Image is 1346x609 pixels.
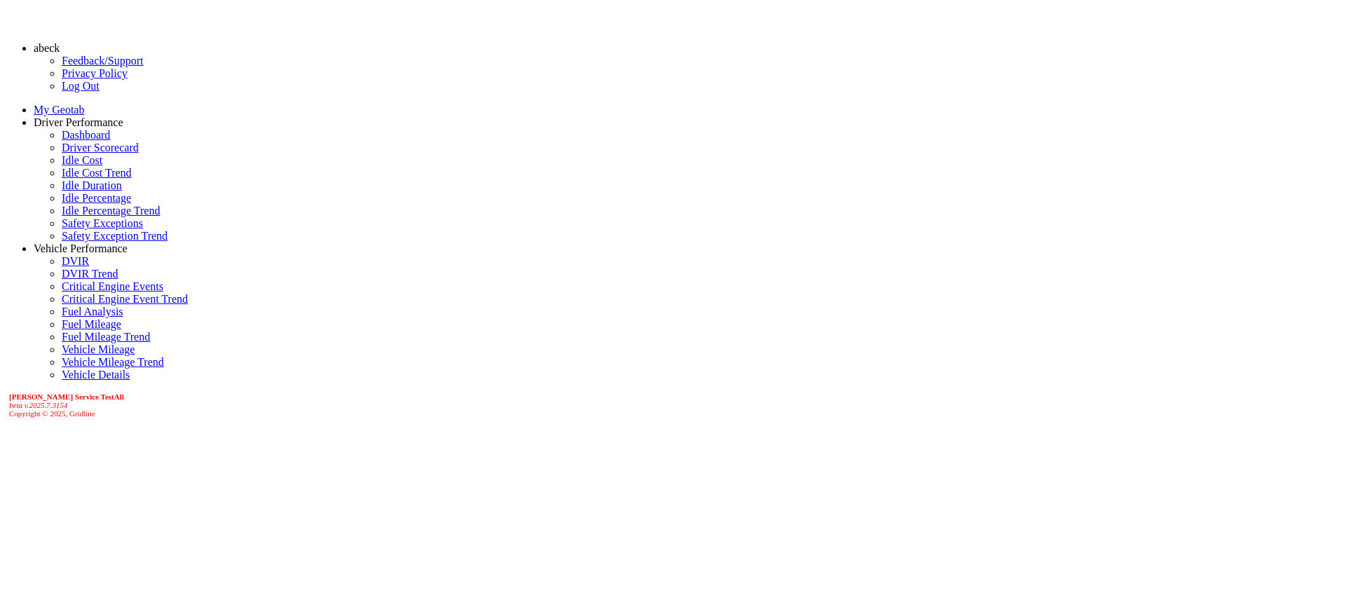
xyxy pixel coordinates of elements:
a: Fuel Mileage [62,318,121,330]
a: Idle Percentage [62,192,131,204]
a: Driver Scorecard [62,142,139,153]
a: Fuel Analysis [62,306,123,317]
a: My Geotab [34,104,84,116]
a: DVIR Trend [62,268,118,280]
a: Critical Engine Event Trend [62,293,188,305]
a: Vehicle Details [62,369,130,381]
a: Log Out [62,80,100,92]
b: [PERSON_NAME] Service TestAll [9,392,124,401]
a: DVIR [62,255,89,267]
a: Vehicle Mileage Trend [62,356,164,368]
a: Safety Exceptions [62,217,143,229]
a: Idle Percentage Trend [62,205,160,217]
a: Idle Cost [62,154,102,166]
a: Idle Duration [62,179,122,191]
i: beta v.2025.7.3154 [9,401,68,409]
a: Critical Engine Events [62,280,163,292]
a: Fuel Mileage Trend [62,331,150,343]
a: Feedback/Support [62,55,143,67]
a: Driver Performance [34,116,123,128]
a: Safety Exception Trend [62,230,168,242]
a: abeck [34,42,60,54]
a: Dashboard [62,129,110,141]
div: Copyright © 2025, Gridline [9,392,1340,418]
a: Vehicle Performance [34,242,128,254]
a: Privacy Policy [62,67,128,79]
a: Vehicle Mileage [62,343,135,355]
a: Idle Cost Trend [62,167,132,179]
